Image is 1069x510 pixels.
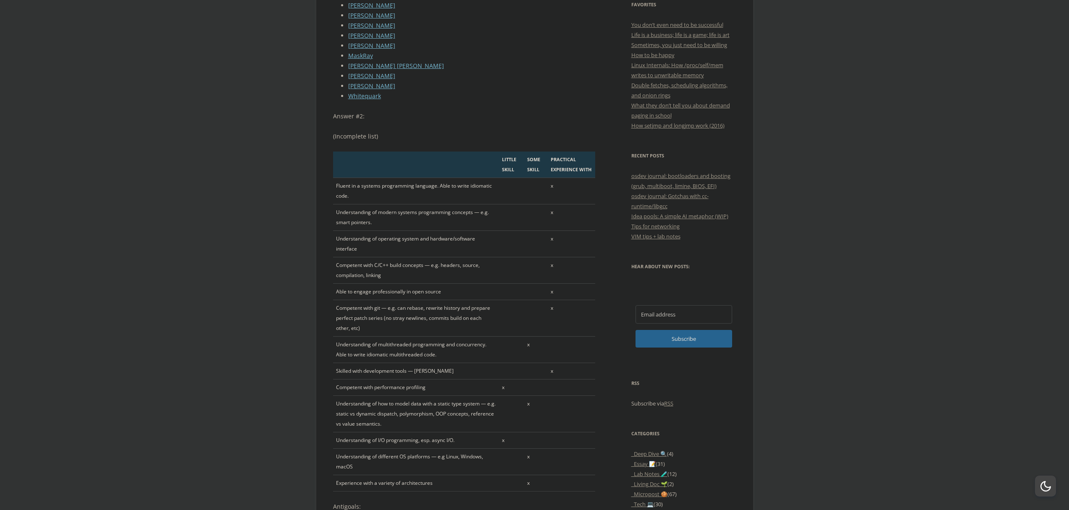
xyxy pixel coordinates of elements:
[631,81,728,99] a: Double fetches, scheduling algorithms, and onion rings
[636,330,732,348] button: Subscribe
[548,231,595,257] td: x
[631,469,736,479] li: (12)
[631,429,736,439] h3: Categories
[333,204,499,231] td: Understanding of modern systems programming concepts — e.g. smart pointers.
[631,61,723,79] a: Linux Internals: How /proc/self/mem writes to unwritable memory
[333,396,499,432] td: Understanding of how to model data with a static type system — e.g. static vs dynamic dispatch, p...
[348,31,395,39] a: [PERSON_NAME]
[333,363,499,379] td: Skilled with development tools — [PERSON_NAME]
[631,489,736,499] li: (67)
[333,432,499,449] td: Understanding of I/O programming, esp. async I/O.
[631,450,667,458] a: _Deep Dive 🔍
[333,337,499,363] td: Understanding of multithreaded programming and concurrency. Able to write idiomatic multithreaded...
[333,178,499,204] td: Fluent in a systems programming language. Able to write idiomatic code.
[348,72,395,80] a: [PERSON_NAME]
[348,82,395,90] a: [PERSON_NAME]
[631,449,736,459] li: (4)
[333,131,596,141] p: (Incomplete list)
[524,152,548,178] th: Some skill
[631,222,680,230] a: Tips for networking
[333,257,499,284] td: Competent with C/C++ build concepts — e.g. headers, source, compilation, linking
[631,122,725,129] a: How setjmp and longjmp work (2016)
[631,31,730,39] a: Life is a business; life is a game; life is art
[333,475,499,492] td: Experience with a variety of architectures
[631,212,728,220] a: Idea pools: A simple AI metaphor (WIP)
[631,490,667,498] a: _Micropost 🍪
[548,178,595,204] td: x
[631,480,667,488] a: _Living Doc 🌱
[333,449,499,475] td: Understanding of different OS platforms — e.g Linux, Windows, macOS
[631,21,723,29] a: You don’t even need to be successful
[631,262,736,272] h3: Hear about new posts:
[548,204,595,231] td: x
[548,284,595,300] td: x
[548,363,595,379] td: x
[631,459,736,469] li: (31)
[333,300,499,337] td: Competent with git — e.g. can rebase, rewrite history and prepare perfect patch series (no stray ...
[524,396,548,432] td: x
[333,231,499,257] td: Understanding of operating system and hardware/software interface
[631,500,654,508] a: _Tech 💻
[664,400,673,407] a: RSS
[631,151,736,161] h3: Recent Posts
[499,432,524,449] td: x
[548,257,595,284] td: x
[348,42,395,50] a: [PERSON_NAME]
[631,192,709,210] a: osdev journal: Gotchas with cc-runtime/libgcc
[631,102,730,119] a: What they don’t tell you about demand paging in school
[631,172,730,190] a: osdev journal: bootloaders and booting (grub, multiboot, limine, BIOS, EFI)
[631,398,736,408] p: Subscribe via
[631,460,656,468] a: _Essay 📝
[636,305,732,324] input: Email address
[499,152,524,178] th: Little skill
[333,111,596,121] p: Answer #2:
[348,1,395,9] a: [PERSON_NAME]
[333,284,499,300] td: Able to engage professionally in open source
[631,479,736,489] li: (2)
[548,300,595,337] td: x
[348,11,395,19] a: [PERSON_NAME]
[524,475,548,492] td: x
[348,21,395,29] a: [PERSON_NAME]
[333,379,499,396] td: Competent with performance profiling
[524,449,548,475] td: x
[631,499,736,509] li: (30)
[499,379,524,396] td: x
[348,52,373,60] a: MaskRay
[548,152,595,178] th: Practical experience with
[348,92,381,100] a: Whitequark
[631,378,736,388] h3: RSS
[631,233,680,240] a: VIM tips + lab notes
[631,470,667,478] a: _Lab Notes 🧪
[524,337,548,363] td: x
[631,51,675,59] a: How to be happy
[348,62,444,70] a: [PERSON_NAME] [PERSON_NAME]
[631,41,727,49] a: Sometimes, you just need to be willing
